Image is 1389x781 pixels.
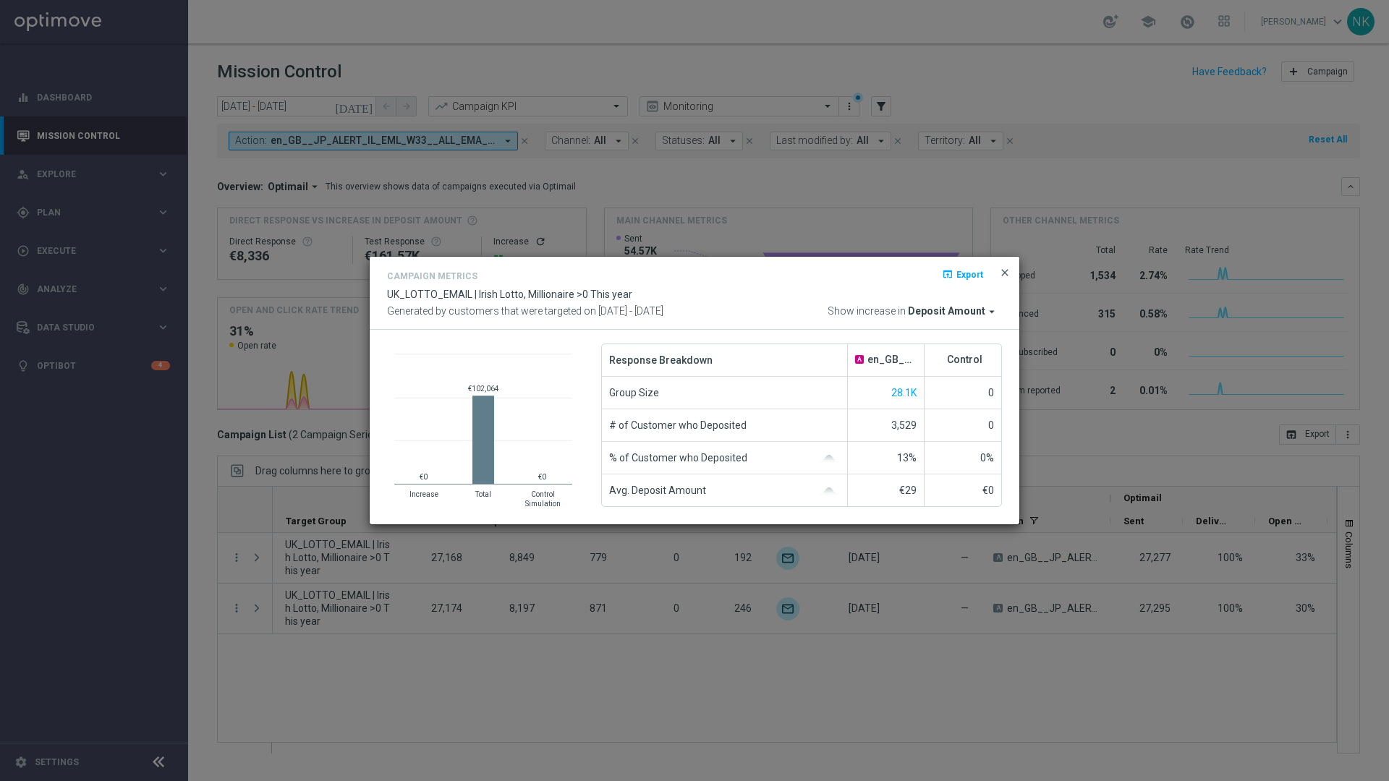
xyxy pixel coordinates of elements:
[609,344,713,376] span: Response Breakdown
[609,442,747,474] span: % of Customer who Deposited
[988,387,994,398] span: 0
[609,409,747,441] span: # of Customer who Deposited
[908,305,985,318] span: Deposit Amount
[947,354,982,366] span: Control
[420,473,428,481] text: €0
[942,268,953,280] i: open_in_browser
[982,485,994,496] span: €0
[818,487,840,495] img: gaussianGrey.svg
[891,419,917,431] span: 3,529
[891,387,917,398] span: Show unique customers
[409,490,438,498] text: Increase
[897,452,917,464] span: 13%
[525,490,561,508] text: Control Simulation
[999,267,1011,278] span: close
[828,305,906,318] span: Show increase in
[538,473,546,481] text: €0
[867,354,917,366] span: en_GB__JP_ALERT_IL_EML_W33__ALL_EMA_TAC_LT
[609,474,706,506] span: Avg. Deposit Amount
[475,490,491,498] text: Total
[899,485,917,496] span: €29
[940,265,985,283] button: open_in_browser Export
[387,305,596,317] span: Generated by customers that were targeted on
[387,271,477,281] h4: Campaign Metrics
[908,305,1002,318] button: Deposit Amount arrow_drop_down
[598,305,663,317] span: [DATE] - [DATE]
[980,452,994,464] span: 0%
[956,269,983,279] span: Export
[988,419,994,431] span: 0
[985,305,998,318] i: arrow_drop_down
[818,455,840,462] img: gaussianGrey.svg
[855,355,864,364] span: A
[609,377,659,409] span: Group Size
[468,385,499,393] text: €102,064
[387,289,632,300] span: UK_LOTTO_EMAIL | Irish Lotto, Millionaire >0 This year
